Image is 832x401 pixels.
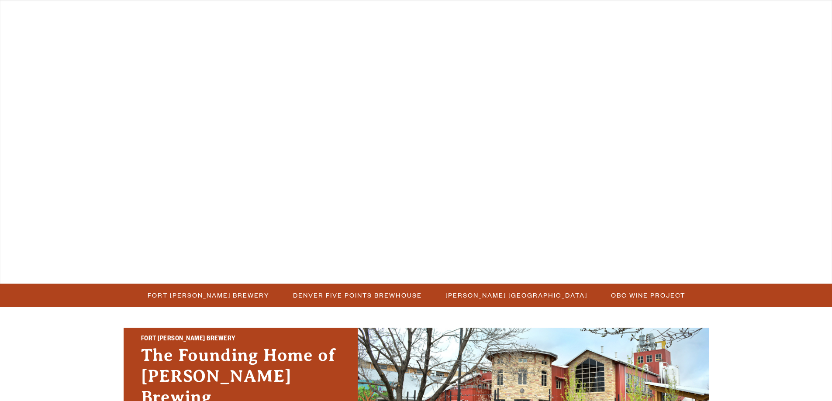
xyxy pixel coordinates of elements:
a: Gear [270,5,306,45]
span: Denver Five Points Brewhouse [293,289,422,302]
span: Fort [PERSON_NAME] Brewery [148,289,269,302]
span: Taprooms [183,21,231,27]
a: Taprooms [177,5,236,45]
a: Our Story [470,5,532,45]
span: Beer [116,21,137,27]
a: Beer [110,5,143,45]
a: Fort [PERSON_NAME] Brewery [142,289,274,302]
a: OBC Wine Project [606,289,690,302]
h2: Fort [PERSON_NAME] Brewery [141,334,340,345]
span: Our Story [476,21,526,27]
span: Impact [571,21,604,27]
a: Impact [566,5,609,45]
a: Odell Home [410,5,443,45]
a: [PERSON_NAME] [GEOGRAPHIC_DATA] [440,289,592,302]
a: Beer Finder [643,5,710,45]
span: Gear [276,21,300,27]
span: [PERSON_NAME] [GEOGRAPHIC_DATA] [445,289,587,302]
a: Winery [340,5,387,45]
span: Winery [346,21,381,27]
a: Denver Five Points Brewhouse [288,289,426,302]
span: Beer Finder [649,21,704,27]
span: OBC Wine Project [611,289,685,302]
